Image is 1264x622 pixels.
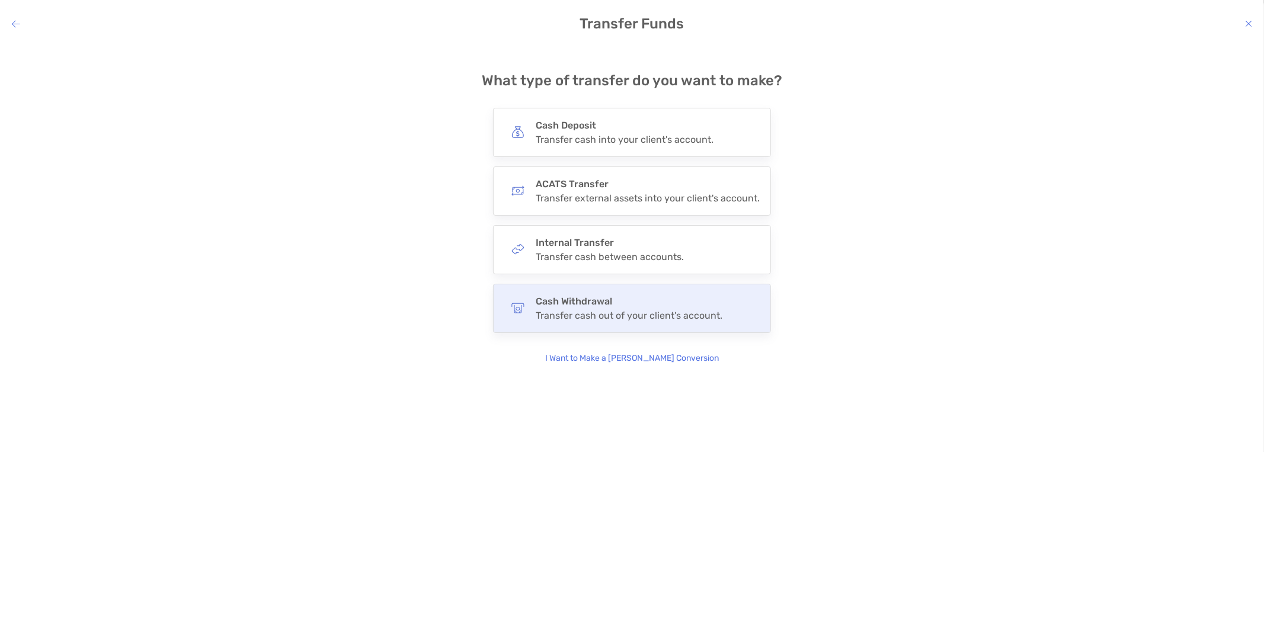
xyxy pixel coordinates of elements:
[536,134,713,145] div: Transfer cash into your client's account.
[482,72,782,89] h4: What type of transfer do you want to make?
[536,120,713,131] h4: Cash Deposit
[545,352,719,365] p: I Want to Make a [PERSON_NAME] Conversion
[511,302,524,315] img: button icon
[536,296,722,307] h4: Cash Withdrawal
[536,251,684,262] div: Transfer cash between accounts.
[536,310,722,321] div: Transfer cash out of your client's account.
[511,243,524,256] img: button icon
[536,178,760,190] h4: ACATS Transfer
[511,126,524,139] img: button icon
[511,184,524,197] img: button icon
[536,193,760,204] div: Transfer external assets into your client's account.
[536,237,684,248] h4: Internal Transfer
